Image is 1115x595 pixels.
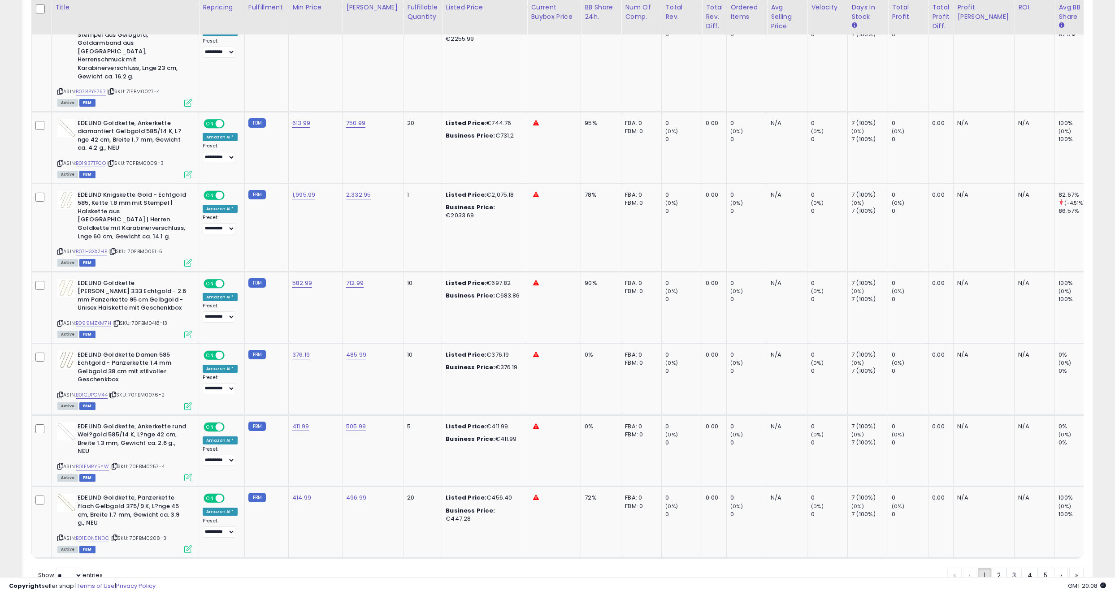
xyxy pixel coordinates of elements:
small: (0%) [851,503,864,510]
a: 2 [991,568,1007,583]
div: N/A [1018,423,1048,431]
div: Current Buybox Price [531,3,577,22]
div: 7 (100%) [851,207,888,215]
div: N/A [1018,119,1048,127]
small: (0%) [851,431,864,438]
small: FBM [248,493,266,502]
div: 0 [892,135,928,143]
div: 20 [407,119,435,127]
div: ASIN: [57,191,192,266]
div: FBM: 0 [625,199,655,207]
div: 0 [892,207,928,215]
div: 7 (100%) [851,191,888,199]
small: (0%) [730,359,743,366]
div: 0 [811,207,847,215]
div: Profit [PERSON_NAME] [957,3,1011,22]
div: 0 [811,191,847,199]
span: ON [204,191,216,199]
span: ON [204,423,216,431]
div: Ordered Items [730,3,763,22]
span: | SKU: 71FBM0027-4 [107,88,160,95]
div: N/A [957,191,1007,199]
b: Listed Price: [446,422,486,431]
small: (0%) [892,288,904,295]
div: 0 [665,367,702,375]
div: 100% [1059,279,1095,287]
div: 0% [585,351,614,359]
div: [PERSON_NAME] [346,3,399,12]
div: Total Profit [892,3,924,22]
b: EDELIND Goldkette, Ankerkette diamantiert Gelbgold 585/14 K, L?nge 42 cm, Breite 1.7 mm, Gewicht ... [78,119,187,155]
div: €411.99 [446,423,520,431]
div: €376.19 [446,363,520,371]
div: 0 [811,423,847,431]
div: 0 [730,351,767,359]
div: 7 (100%) [851,279,888,287]
div: FBA: 0 [625,351,655,359]
div: ASIN: [57,351,192,409]
b: EDELIND Knigskette Gold - Echtgold 585, Kette 1.8 mm mit Stempel | Halskette aus [GEOGRAPHIC_DATA... [78,191,187,243]
small: (0%) [811,431,824,438]
div: Preset: [203,143,238,163]
small: (0%) [811,128,824,135]
div: €2255.99 [446,27,520,43]
div: Velocity [811,3,844,12]
small: (0%) [892,199,904,207]
b: Business Price: [446,291,495,300]
b: Listed Price: [446,190,486,199]
div: 7 (100%) [851,135,888,143]
div: FBA: 0 [625,119,655,127]
small: (0%) [1059,128,1071,135]
small: (0%) [665,359,678,366]
div: 0 [730,494,767,502]
div: 0.00 [706,191,720,199]
div: FBA: 0 [625,191,655,199]
div: 7 (100%) [851,295,888,303]
a: 496.99 [346,493,366,502]
div: 0 [811,119,847,127]
img: 41rNlZhLFLL._SL40_.jpg [57,351,75,369]
div: 0.00 [932,191,946,199]
div: FBM: 0 [625,359,655,367]
div: 0% [1059,367,1095,375]
a: B07H3XX2HP [76,248,107,255]
div: 10 [407,279,435,287]
div: 0.00 [932,279,946,287]
div: €376.19 [446,351,520,359]
span: FBM [79,171,95,178]
span: › [1060,571,1062,580]
div: ASIN: [57,119,192,177]
small: (0%) [1059,431,1071,438]
div: ASIN: [57,279,192,337]
div: 0 [665,439,702,447]
small: (0%) [665,431,678,438]
div: 0 [811,279,847,287]
div: 0 [892,494,928,502]
div: €456.40 [446,494,520,502]
span: ON [204,280,216,287]
a: B01937TPCO [76,160,106,167]
div: 0% [1059,439,1095,447]
small: Avg BB Share. [1059,22,1064,30]
div: 0 [892,423,928,431]
b: Business Price: [446,363,495,371]
div: 0.00 [706,119,720,127]
div: Min Price [292,3,338,12]
span: OFF [223,191,238,199]
span: All listings currently available for purchase on Amazon [57,331,78,338]
a: 582.99 [292,279,312,288]
div: 1 [407,191,435,199]
div: €744.76 [446,119,520,127]
small: Days In Stock. [851,22,857,30]
small: FBM [248,278,266,288]
div: 0 [892,367,928,375]
div: Days In Stock [851,3,884,22]
small: (0%) [730,288,743,295]
div: 0 [730,207,767,215]
div: Amazon AI * [203,508,238,516]
div: 0 [811,367,847,375]
div: 0.00 [706,423,720,431]
small: (0%) [851,359,864,366]
div: 0 [665,423,702,431]
small: (0%) [1059,359,1071,366]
